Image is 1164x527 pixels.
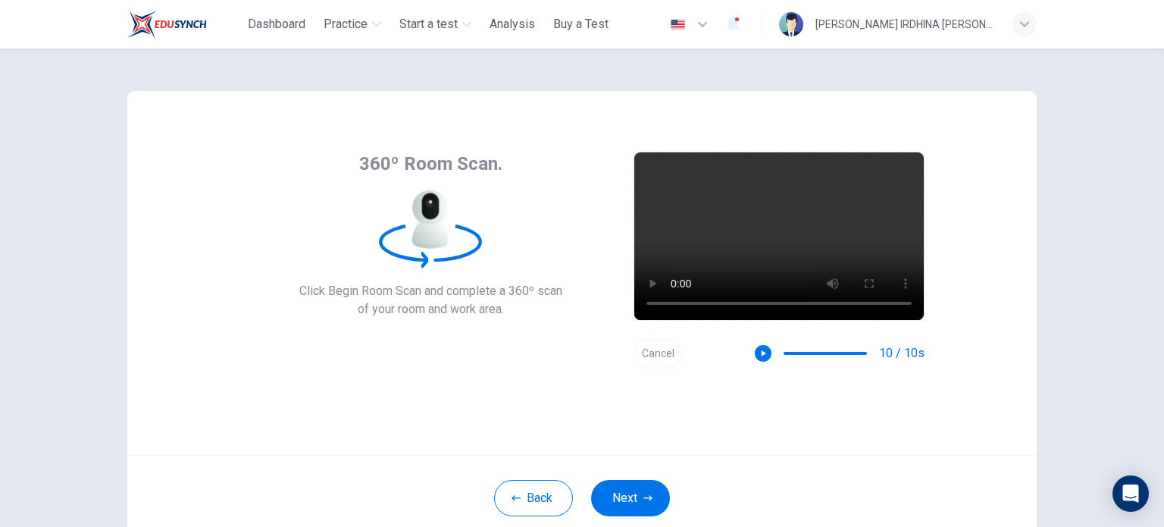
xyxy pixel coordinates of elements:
[494,480,573,516] button: Back
[324,15,368,33] span: Practice
[393,11,477,38] button: Start a test
[779,12,803,36] img: Profile picture
[299,282,562,300] span: Click Begin Room Scan and complete a 360º scan
[490,15,535,33] span: Analysis
[248,15,305,33] span: Dashboard
[483,11,541,38] button: Analysis
[242,11,311,38] button: Dashboard
[879,344,925,362] span: 10 / 10s
[127,9,207,39] img: ELTC logo
[1112,475,1149,512] div: Open Intercom Messenger
[318,11,387,38] button: Practice
[634,339,682,369] button: Cancel
[668,19,687,30] img: en
[553,15,609,33] span: Buy a Test
[547,11,615,38] button: Buy a Test
[815,15,994,33] div: [PERSON_NAME] IRDHINA [PERSON_NAME] [PERSON_NAME]
[591,480,670,516] button: Next
[399,15,458,33] span: Start a test
[299,300,562,318] span: of your room and work area.
[127,9,242,39] a: ELTC logo
[359,152,502,176] span: 360º Room Scan.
